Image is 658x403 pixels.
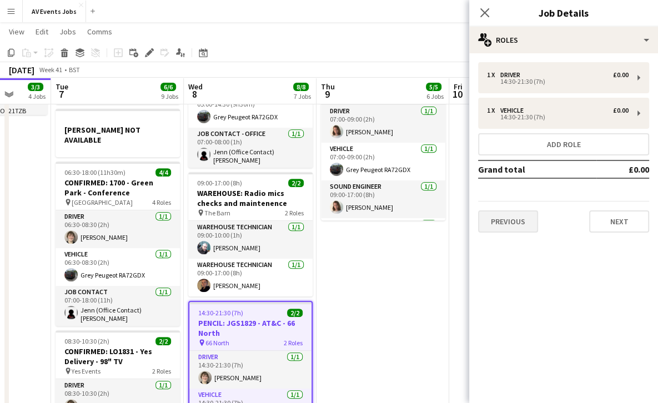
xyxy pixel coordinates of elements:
span: 10 [452,88,463,100]
span: The Barn [204,209,230,217]
span: 7 [54,88,68,100]
app-card-role: Vehicle1/107:00-09:00 (2h)Grey Peugeot RA72GDX [321,143,445,180]
app-card-role: Driver1/106:30-08:30 (2h)[PERSON_NAME] [56,210,180,248]
span: 2 Roles [284,339,303,347]
div: 6 Jobs [426,92,444,100]
span: 2/2 [155,337,171,345]
span: [GEOGRAPHIC_DATA] [72,198,133,206]
app-card-role: Sound Engineer1/109:00-17:00 (8h)[PERSON_NAME] [321,180,445,218]
h3: WAREHOUSE: Radio mics checks and maintenence [188,188,313,208]
div: 7 Jobs [294,92,311,100]
span: 6/6 [160,83,176,91]
div: Vehicle [500,107,528,114]
button: Add role [478,133,649,155]
app-job-card: 06:30-18:00 (11h30m)4/4CONFIRMED: 1700 - Green Park - Conference [GEOGRAPHIC_DATA]4 RolesDriver1/... [56,162,180,326]
span: 4/4 [155,168,171,177]
div: £0.00 [613,71,629,79]
div: BST [69,66,80,74]
span: 9 [319,88,335,100]
h3: [PERSON_NAME] NOT AVAILABLE [56,125,180,145]
app-job-card: [PERSON_NAME] NOT AVAILABLE [56,109,180,157]
span: 14:30-21:30 (7h) [198,309,243,317]
span: 8 [187,88,203,100]
app-card-role: Driver1/1 [321,218,445,256]
span: Week 41 [37,66,64,74]
span: Thu [321,82,335,92]
span: 2/2 [287,309,303,317]
td: Grand total [478,160,596,178]
app-card-role: Vehicle1/106:30-08:30 (2h)Grey Peugeot RA72GDX [56,248,180,286]
span: Tue [56,82,68,92]
button: Previous [478,210,538,233]
span: 08:30-10:30 (2h) [64,337,109,345]
span: Fri [454,82,463,92]
td: £0.00 [596,160,649,178]
app-card-role: Job contact1/107:00-18:00 (11h)Jenn (Office Contact) [PERSON_NAME] [56,286,180,327]
button: AV Events Jobs [23,1,86,22]
span: 5/5 [426,83,441,91]
div: Roles [469,27,658,53]
span: Wed [188,82,203,92]
span: 2 Roles [285,209,304,217]
span: Edit [36,27,48,37]
div: [DATE] [9,64,34,75]
div: 9 Jobs [161,92,178,100]
div: 4 Jobs [28,92,46,100]
app-card-role: Job contact - Office1/107:00-08:00 (1h)Jenn (Office Contact) [PERSON_NAME] [188,128,313,169]
span: Comms [87,27,112,37]
span: 2 Roles [152,367,171,375]
app-card-role: Vehicle1/105:00-14:30 (9h30m)Grey Peugeot RA72GDX [188,90,313,128]
h3: CONFIRMED: LO1831 - Yes Delivery - 98" TV [56,346,180,366]
div: 1 x [487,71,500,79]
span: View [9,27,24,37]
span: Yes Events [72,367,101,375]
app-card-role: Driver1/107:00-09:00 (2h)[PERSON_NAME] [321,105,445,143]
span: 8/8 [293,83,309,91]
a: Edit [31,24,53,39]
div: 14:30-21:30 (7h) [487,79,629,84]
a: View [4,24,29,39]
app-card-role: Warehouse Technician1/109:00-17:00 (8h)[PERSON_NAME] [188,259,313,296]
h3: Job Details [469,6,658,20]
span: 09:00-17:00 (8h) [197,179,242,187]
h3: PENCIL: JGS1829 - AT&C - 66 North [189,318,312,338]
div: Driver [500,71,525,79]
span: 3/3 [28,83,43,91]
span: Jobs [59,27,76,37]
span: 4 Roles [152,198,171,206]
a: Jobs [55,24,81,39]
div: £0.00 [613,107,629,114]
h3: CONFIRMED: 1700 - Green Park - Conference [56,178,180,198]
app-job-card: 09:00-17:00 (8h)2/2WAREHOUSE: Radio mics checks and maintenence The Barn2 RolesWarehouse Technici... [188,172,313,296]
span: 66 North [205,339,229,347]
app-card-role: Driver1/114:30-21:30 (7h)[PERSON_NAME] [189,351,312,389]
app-job-card: 07:00-19:00 (12h)5/5CONFIRMED: LO1379 - [GEOGRAPHIC_DATA] - Differentia Consulting | Conference [... [321,56,445,220]
div: 14:30-21:30 (7h) [487,114,629,120]
a: Comms [83,24,117,39]
span: 06:30-18:00 (11h30m) [64,168,125,177]
div: 1 x [487,107,500,114]
app-card-role: Warehouse Technician1/109:00-10:00 (1h)[PERSON_NAME] [188,221,313,259]
button: Next [589,210,649,233]
span: 2/2 [288,179,304,187]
